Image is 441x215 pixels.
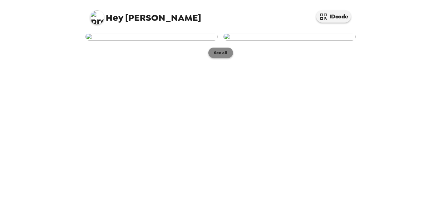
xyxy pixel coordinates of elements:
span: Hey [106,11,123,24]
button: See all [208,48,233,58]
img: profile pic [90,10,104,24]
span: [PERSON_NAME] [90,7,201,23]
img: user-272633 [85,33,218,41]
button: IDcode [316,10,351,23]
img: user-272624 [223,33,356,41]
